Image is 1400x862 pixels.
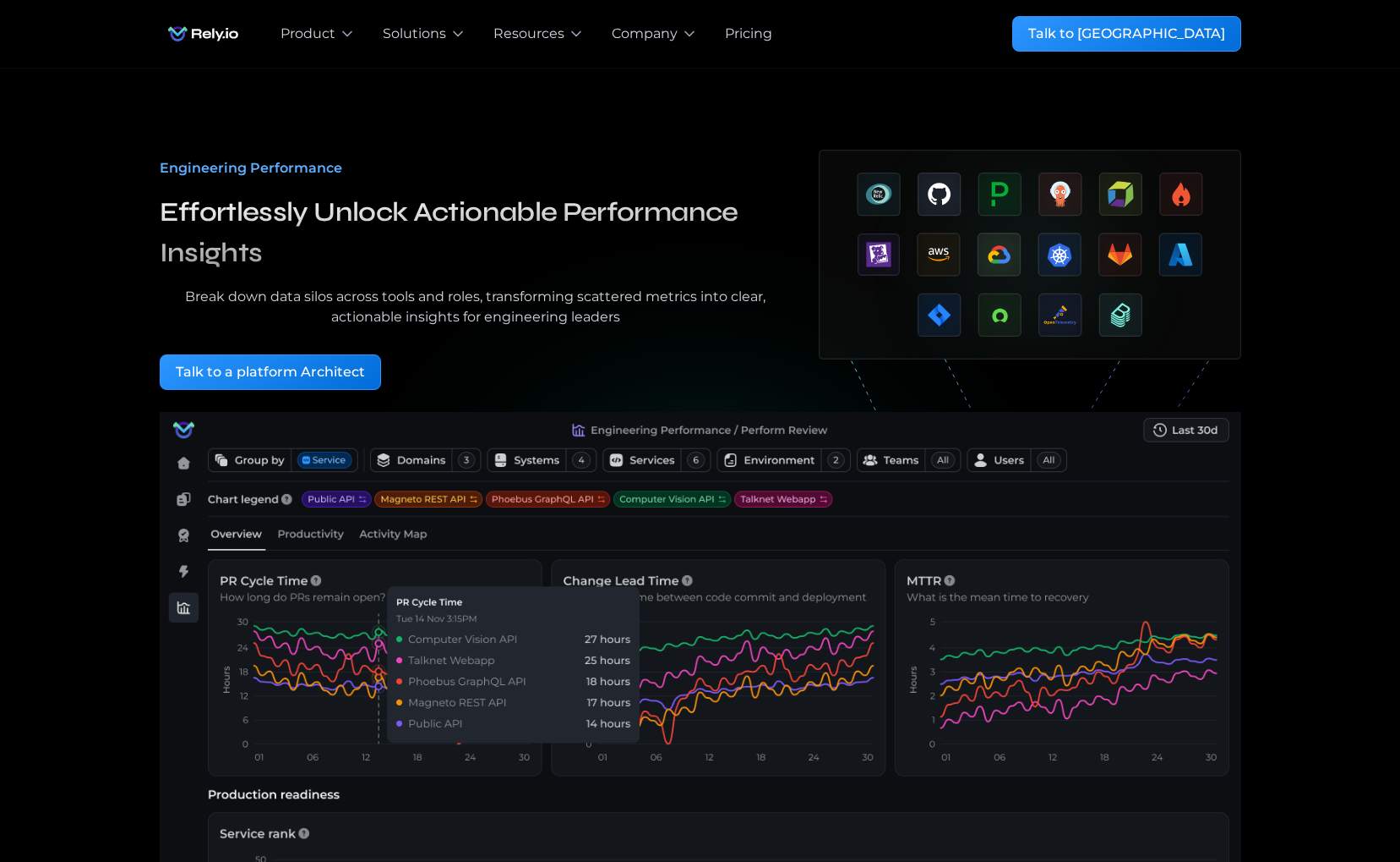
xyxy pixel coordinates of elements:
[281,24,335,44] div: Product
[160,354,381,390] a: Talk to a platform Architect
[1028,24,1225,44] div: Talk to [GEOGRAPHIC_DATA]
[176,362,365,382] div: Talk to a platform Architect
[160,287,793,327] div: Break down data silos across tools and roles, transforming scattered metrics into clear, actionab...
[160,17,247,51] a: home
[612,24,678,44] div: Company
[160,192,793,273] h3: Effortlessly Unlock Actionable Performance Insights
[819,150,1240,412] a: open lightbox
[160,158,793,178] div: Engineering Performance
[493,24,564,44] div: Resources
[725,24,772,44] a: Pricing
[383,24,446,44] div: Solutions
[160,17,247,51] img: Rely.io logo
[1012,16,1241,52] a: Talk to [GEOGRAPHIC_DATA]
